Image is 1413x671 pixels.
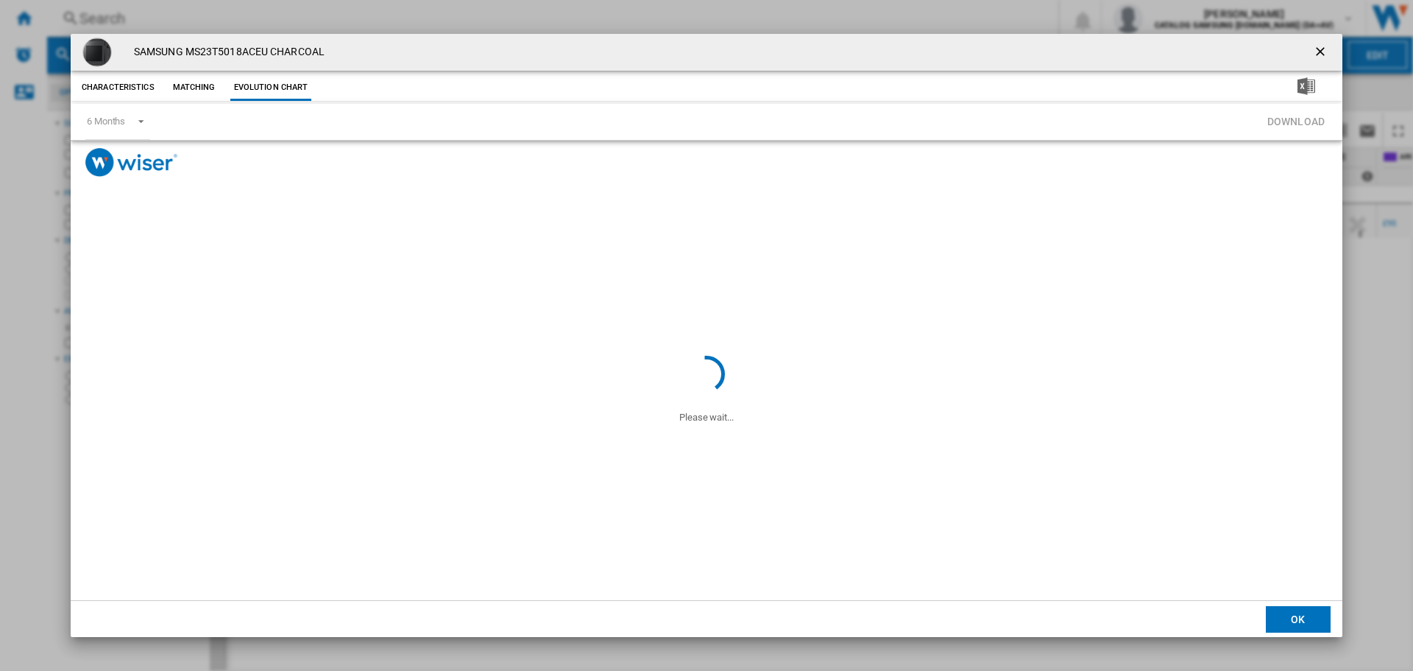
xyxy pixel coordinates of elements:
[679,412,734,423] ng-transclude: Please wait...
[230,74,312,101] button: Evolution chart
[85,148,177,177] img: logo_wiser_300x94.png
[87,116,125,127] div: 6 Months
[1274,74,1339,101] button: Download in Excel
[127,45,325,60] h4: SAMSUNG MS23T5018ACEU CHARCOAL
[1266,606,1331,633] button: OK
[1313,44,1331,62] ng-md-icon: getI18NText('BUTTONS.CLOSE_DIALOG')
[78,74,158,101] button: Characteristics
[82,38,112,67] img: 3289567_R_Z001A
[1297,77,1315,95] img: excel-24x24.png
[71,34,1342,638] md-dialog: Product popup
[1263,108,1329,136] button: Download
[1307,38,1336,67] button: getI18NText('BUTTONS.CLOSE_DIALOG')
[162,74,227,101] button: Matching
